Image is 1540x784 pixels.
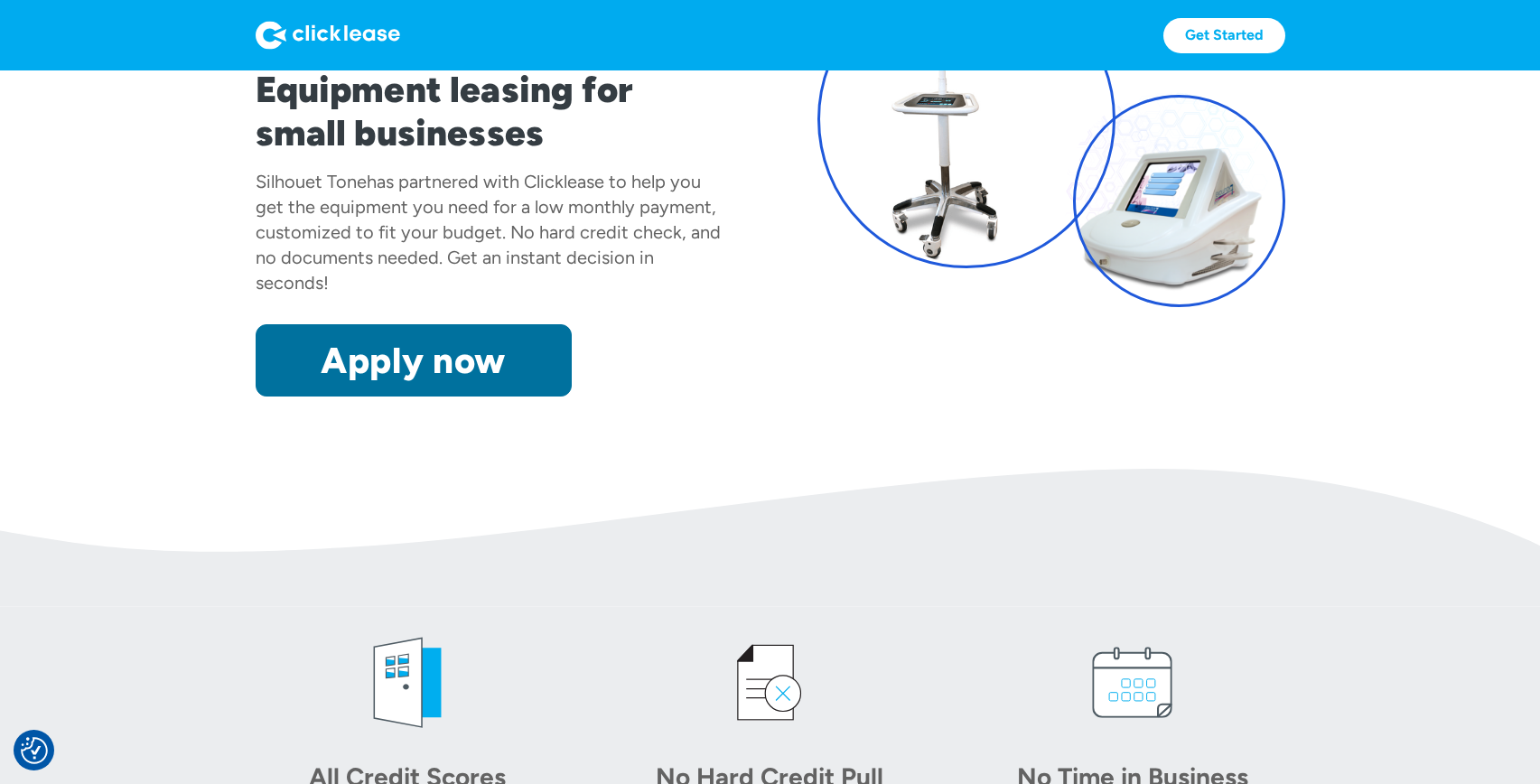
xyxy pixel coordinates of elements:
a: Get Started [1163,18,1285,53]
img: credit icon [715,629,824,737]
img: Logo [256,21,400,50]
div: has partnered with Clicklease to help you get the equipment you need for a low monthly payment, c... [256,171,721,294]
h1: Equipment leasing for small businesses [256,68,723,154]
button: Consent Preferences [21,737,48,764]
div: Silhouet Tone [256,171,367,192]
img: Revisit consent button [21,737,48,764]
img: calendar icon [1078,629,1187,737]
img: welcome icon [353,629,462,737]
a: Apply now [256,324,572,397]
